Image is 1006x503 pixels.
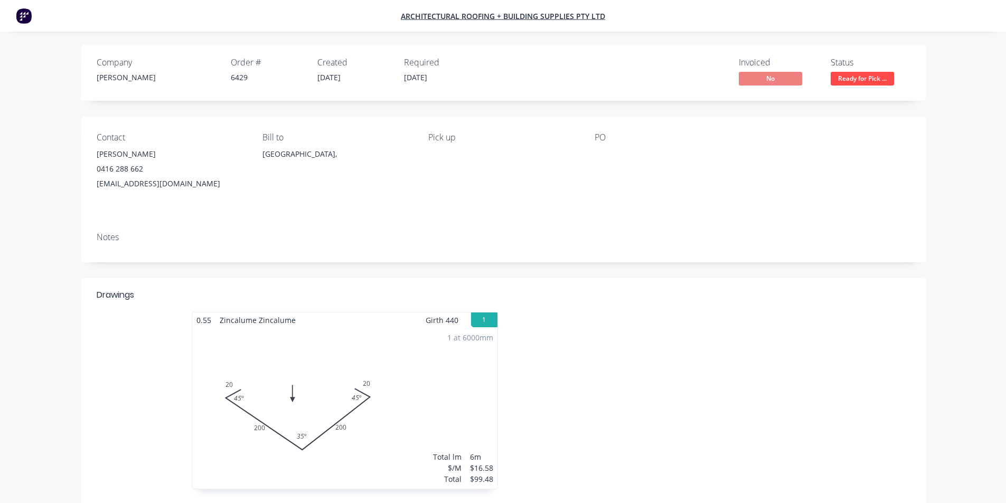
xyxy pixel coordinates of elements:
span: Ready for Pick ... [831,72,894,85]
img: Factory [16,8,32,24]
div: [PERSON_NAME]0416 288 662[EMAIL_ADDRESS][DOMAIN_NAME] [97,147,246,191]
div: 1 at 6000mm [447,332,493,343]
div: Total lm [433,451,462,462]
div: $/M [433,462,462,473]
span: [DATE] [404,72,427,82]
div: Drawings [97,289,134,301]
div: Company [97,58,218,68]
div: [PERSON_NAME] [97,147,246,162]
div: [EMAIL_ADDRESS][DOMAIN_NAME] [97,176,246,191]
div: $16.58 [470,462,493,473]
a: Architectural Roofing + Building Supplies Pty Ltd [401,11,605,21]
div: Invoiced [739,58,818,68]
div: Created [317,58,391,68]
div: [GEOGRAPHIC_DATA], [262,147,411,162]
div: $99.48 [470,473,493,485]
span: No [739,72,802,85]
span: Zincalume Zincalume [215,312,300,328]
span: Girth 440 [426,312,458,328]
div: Order # [231,58,305,68]
button: 1 [471,312,497,327]
span: 0.55 [192,312,215,328]
div: [PERSON_NAME] [97,72,218,83]
div: 0416 288 662 [97,162,246,176]
div: PO [595,132,744,143]
div: Contact [97,132,246,143]
div: Bill to [262,132,411,143]
span: [DATE] [317,72,341,82]
div: Status [831,58,910,68]
div: 6429 [231,72,305,83]
div: Pick up [428,132,577,143]
div: 0202002002045º35º45º1 at 6000mmTotal lm$/MTotal6m$16.58$99.48 [192,328,497,489]
div: Notes [97,232,910,242]
div: [GEOGRAPHIC_DATA], [262,147,411,181]
div: Required [404,58,478,68]
div: Total [433,473,462,485]
div: 6m [470,451,493,462]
